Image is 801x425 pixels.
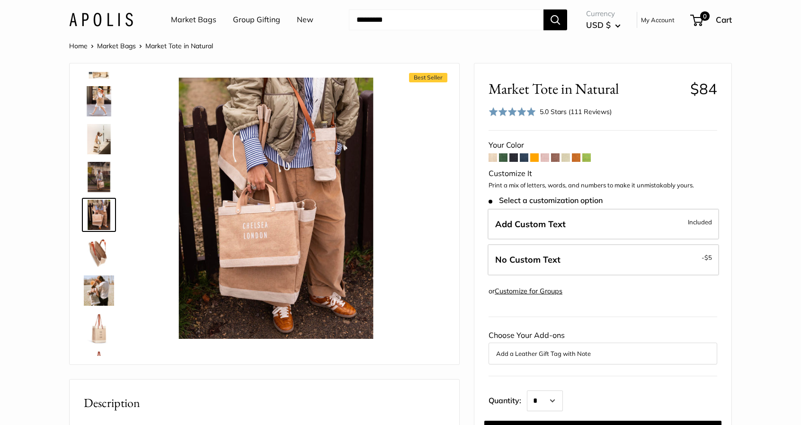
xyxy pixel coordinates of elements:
span: Currency [586,7,621,20]
a: Market Tote in Natural [82,311,116,345]
img: description_Effortless style that elevates every moment [84,124,114,154]
span: Select a customization option [489,196,603,205]
span: Included [688,216,712,228]
a: My Account [641,14,675,26]
span: Market Tote in Natural [489,80,683,97]
img: Market Tote in Natural [84,275,114,306]
a: description_Water resistant inner liner. [82,236,116,270]
label: Add Custom Text [488,209,719,240]
img: Market Tote in Natural [145,78,407,339]
h2: Description [84,394,445,412]
img: Market Tote in Natural [84,162,114,192]
div: or [489,285,562,298]
a: Market Tote in Natural [82,198,116,232]
span: USD $ [586,20,611,30]
a: Market Bags [97,42,136,50]
span: Best Seller [409,73,447,82]
a: Group Gifting [233,13,280,27]
img: Market Tote in Natural [84,351,114,381]
span: No Custom Text [495,254,561,265]
a: 0 Cart [691,12,732,27]
label: Quantity: [489,388,527,411]
nav: Breadcrumb [69,40,213,52]
button: USD $ [586,18,621,33]
span: Cart [716,15,732,25]
img: Market Tote in Natural [84,86,114,116]
img: description_Water resistant inner liner. [84,238,114,268]
span: Add Custom Text [495,219,566,230]
a: Home [69,42,88,50]
span: 0 [700,11,710,21]
a: Market Tote in Natural [82,349,116,383]
a: Customize for Groups [495,287,562,295]
a: Market Tote in Natural [82,84,116,118]
div: Choose Your Add-ons [489,328,717,364]
span: $5 [704,254,712,261]
a: New [297,13,313,27]
a: Market Tote in Natural [82,274,116,308]
span: - [702,252,712,263]
button: Search [543,9,567,30]
button: Add a Leather Gift Tag with Note [496,348,710,359]
div: Customize It [489,167,717,181]
span: $84 [690,80,717,98]
div: 5.0 Stars (111 Reviews) [489,105,612,119]
img: Apolis [69,13,133,27]
img: Market Tote in Natural [84,200,114,230]
p: Print a mix of letters, words, and numbers to make it unmistakably yours. [489,181,717,190]
span: Market Tote in Natural [145,42,213,50]
a: description_Effortless style that elevates every moment [82,122,116,156]
label: Leave Blank [488,244,719,275]
a: Market Bags [171,13,216,27]
a: Market Tote in Natural [82,160,116,194]
img: Market Tote in Natural [84,313,114,344]
div: 5.0 Stars (111 Reviews) [540,106,612,117]
input: Search... [349,9,543,30]
div: Your Color [489,138,717,152]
